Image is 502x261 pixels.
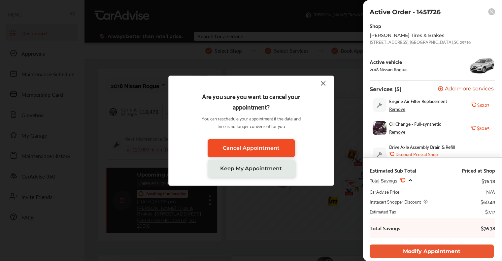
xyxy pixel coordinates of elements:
[370,39,471,45] div: [STREET_ADDRESS] , [GEOGRAPHIC_DATA] , SC 29316
[438,86,495,92] a: Add more services
[370,178,397,183] span: Total Savings
[370,67,407,72] div: 2018 Nissan Rogue
[199,91,303,112] p: Are you sure you want to cancel your appointment?
[370,167,416,174] div: Estimated Sub Total
[370,33,475,38] div: [PERSON_NAME] Tires & Brakes
[477,102,489,108] b: $82.23
[370,86,402,92] p: Services (5)
[389,121,441,126] span: Oil Change - Full-synthetic
[370,208,396,215] div: Estimated Tax
[462,167,495,174] div: Priced at Shop
[373,98,386,112] img: default_wrench_icon.d1a43860.svg
[389,98,447,104] span: Engine Air Filter Replacement
[482,176,495,185] div: $76.78
[485,208,495,215] div: $7.17
[370,8,441,16] p: Active Order - 1451726
[370,245,494,258] button: Modify Appointment
[389,129,405,134] div: Remove
[389,106,405,112] div: Remove
[199,114,303,130] p: You can reschedule your appointment if the date and time is no longer convenient for you
[373,121,386,135] img: oil-change-thumb.jpg
[208,139,295,157] a: Cancel Appointment
[395,151,438,157] b: Discount Price at Shop
[477,125,489,131] b: $80.65
[370,188,399,195] div: CarAdvise Price
[370,198,421,205] div: Instacart Shopper Discount
[223,145,280,151] span: Cancel Appointment
[389,144,455,149] span: Drive Axle Assembly Drain & Refill
[370,59,407,65] div: Active vehicle
[208,160,295,178] a: Keep My Appointment
[475,225,495,231] b: $76.78
[370,225,400,231] b: Total Savings
[469,55,495,75] img: 12496_st0640_046.jpg
[370,21,381,30] div: Shop
[319,79,327,87] img: close-icon.a004319c.svg
[486,188,495,195] div: N/A
[445,86,494,92] span: Add more services
[481,198,495,205] div: $60.49
[373,147,386,161] img: default_wrench_icon.d1a43860.svg
[220,165,282,172] span: Keep My Appointment
[438,86,494,92] button: Add more services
